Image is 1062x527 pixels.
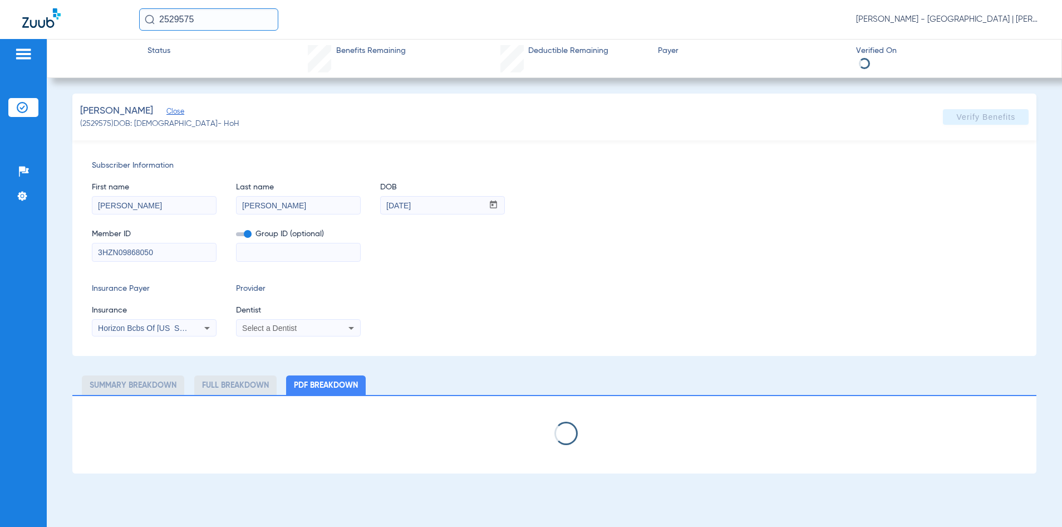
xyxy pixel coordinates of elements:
li: PDF Breakdown [286,375,366,395]
span: Subscriber Information [92,160,1017,172]
li: Summary Breakdown [82,375,184,395]
iframe: Chat Widget [1006,474,1062,527]
span: Select a Dentist [242,324,297,333]
img: Zuub Logo [22,8,61,28]
img: Search Icon [145,14,155,25]
span: Deductible Remaining [528,45,608,57]
span: Horizon Bcbs Of [US_STATE] [98,324,200,333]
span: Benefits Remaining [336,45,406,57]
span: (2529575) DOB: [DEMOGRAPHIC_DATA] - HoH [80,118,239,130]
span: Verified On [856,45,1044,57]
span: Payer [658,45,846,57]
span: Status [147,45,170,57]
span: [PERSON_NAME] [80,104,153,118]
span: Close [166,108,176,118]
span: Last name [236,182,361,193]
input: Search for patients [139,8,278,31]
span: Insurance Payer [92,283,217,295]
img: hamburger-icon [14,47,32,61]
span: Group ID (optional) [236,228,361,240]
span: DOB [380,182,505,193]
li: Full Breakdown [194,375,277,395]
span: [PERSON_NAME] - [GEOGRAPHIC_DATA] | [PERSON_NAME] [856,14,1040,25]
span: Dentist [236,305,361,316]
span: Provider [236,283,361,295]
span: Insurance [92,305,217,316]
span: First name [92,182,217,193]
button: Open calendar [483,197,504,214]
span: Member ID [92,228,217,240]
